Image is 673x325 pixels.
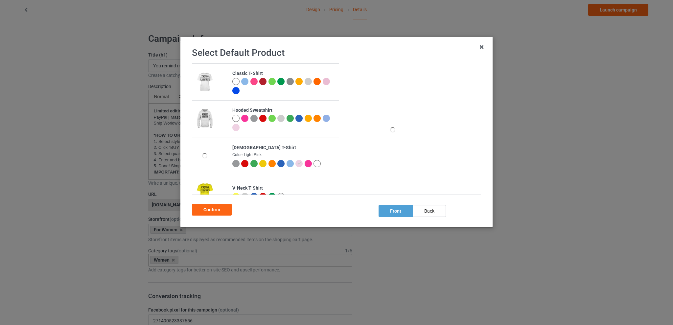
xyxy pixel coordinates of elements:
[232,70,335,77] div: Classic T-Shirt
[232,185,335,192] div: V-Neck T-Shirt
[413,205,446,217] div: back
[192,204,232,216] div: Confirm
[379,205,413,217] div: front
[287,78,294,85] img: heather_texture.png
[232,145,335,151] div: [DEMOGRAPHIC_DATA] T-Shirt
[192,47,481,59] h1: Select Default Product
[232,107,335,114] div: Hooded Sweatshirt
[232,152,335,158] div: Color: Light Pink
